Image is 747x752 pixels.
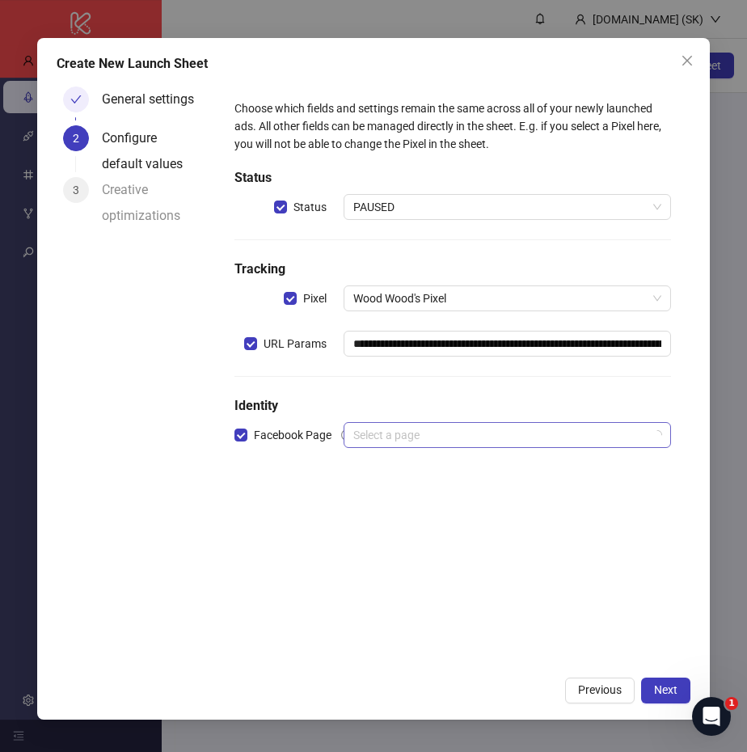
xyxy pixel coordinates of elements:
span: Wood Wood's Pixel [353,286,661,311]
span: close [681,54,694,67]
div: Create New Launch Sheet [57,54,690,74]
span: 1 [725,697,738,710]
span: Next [654,683,677,696]
button: Next [641,678,690,703]
h5: Tracking [234,260,671,279]
div: Configure default values [102,125,209,177]
span: question-circle [341,429,352,441]
span: loading [652,429,662,440]
span: check [70,94,82,105]
span: Previous [578,683,622,696]
span: 3 [73,184,79,196]
span: Status [287,198,333,216]
span: Pixel [297,289,333,307]
span: 2 [73,132,79,145]
iframe: Intercom live chat [692,697,731,736]
button: Close [674,48,700,74]
div: Creative optimizations [102,177,209,229]
div: Choose which fields and settings remain the same across all of your newly launched ads. All other... [234,99,671,153]
span: Facebook Page [247,426,338,444]
h5: Identity [234,396,671,416]
div: General settings [102,87,207,112]
span: URL Params [257,335,333,353]
h5: Status [234,168,671,188]
span: PAUSED [353,195,661,219]
button: Previous [565,678,635,703]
